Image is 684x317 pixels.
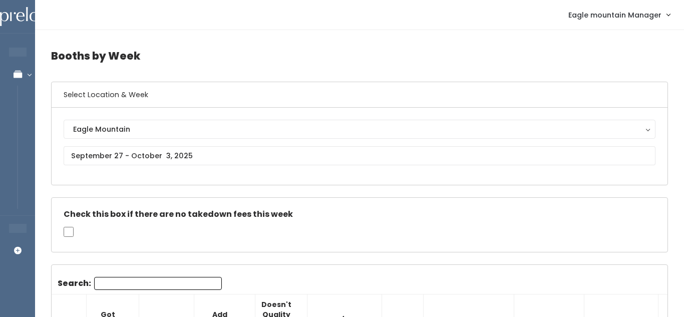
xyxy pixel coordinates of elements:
[73,124,646,135] div: Eagle Mountain
[51,42,668,70] h4: Booths by Week
[558,4,680,26] a: Eagle mountain Manager
[94,277,222,290] input: Search:
[64,120,655,139] button: Eagle Mountain
[64,146,655,165] input: September 27 - October 3, 2025
[58,277,222,290] label: Search:
[64,210,655,219] h5: Check this box if there are no takedown fees this week
[52,82,667,108] h6: Select Location & Week
[568,10,661,21] span: Eagle mountain Manager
